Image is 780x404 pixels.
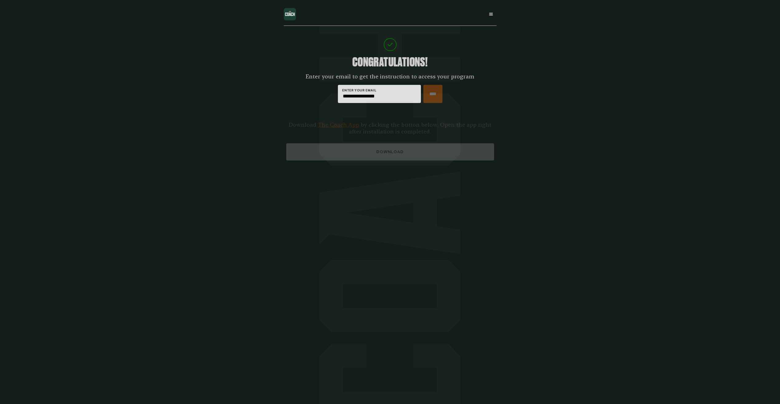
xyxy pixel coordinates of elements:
h1: CONGRATULATIONS! [352,56,428,68]
p: Download by clicking the button below. Open the app right after installation is completed. [286,121,494,135]
img: logo [284,8,296,20]
a: The Coach App [318,121,359,128]
button: DOWNLOAD [286,143,494,160]
span: ENTER YOUR EMAIL [342,88,417,92]
input: ENTER YOUR EMAIL [342,93,417,100]
p: Enter your email to get the instruction to access your program [306,73,474,80]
